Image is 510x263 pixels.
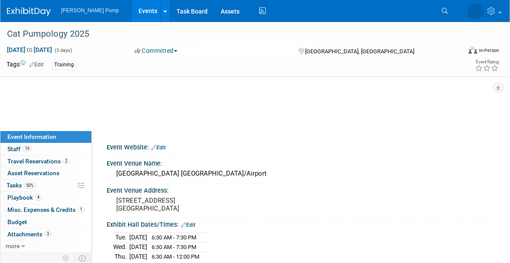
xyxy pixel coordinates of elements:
span: Staff [7,145,31,152]
div: Event Venue Name: [107,157,493,168]
span: Event Information [7,133,56,140]
span: 4 [35,194,42,201]
span: 50% [24,182,36,189]
div: Event Format [423,45,499,59]
a: Attachments3 [0,228,91,240]
span: Travel Reservations [7,158,69,165]
span: Playbook [7,194,42,201]
span: 2 [63,158,69,164]
a: Edit [151,145,166,151]
td: Tue. [113,233,129,242]
a: Misc. Expenses & Credits1 [0,204,91,216]
span: [PERSON_NAME] Pump [61,7,119,14]
span: 6:30 AM - 7:30 PM [152,244,196,250]
a: Edit [181,222,195,228]
span: Tasks [7,182,36,189]
a: Event Information [0,131,91,143]
pre: [STREET_ADDRESS] [GEOGRAPHIC_DATA] [116,197,258,212]
a: Asset Reservations [0,167,91,179]
a: Staff19 [0,143,91,155]
span: 1 [78,206,84,213]
div: Exhibit Hall Dates/Times: [107,218,493,229]
span: 3 [45,231,51,237]
a: Playbook4 [0,192,91,204]
span: 6:30 AM - 12:00 PM [152,253,199,260]
div: Event Website: [107,141,493,152]
span: [GEOGRAPHIC_DATA], [GEOGRAPHIC_DATA] [305,48,414,55]
td: Tags [7,60,44,70]
img: Amanda Smith [467,3,484,20]
a: Edit [29,62,44,68]
span: more [6,242,20,249]
div: In-Person [479,47,499,54]
div: Event Rating [475,60,499,64]
td: Wed. [113,242,129,252]
td: [DATE] [129,242,147,252]
img: ExhibitDay [7,7,51,16]
div: [GEOGRAPHIC_DATA] [GEOGRAPHIC_DATA]/Airport [113,167,486,180]
div: Training [52,60,76,69]
a: Budget [0,216,91,228]
span: Misc. Expenses & Credits [7,206,84,213]
span: (3 days) [54,48,72,53]
div: Cat Pumpology 2025 [4,26,451,42]
div: Event Venue Address: [107,184,493,195]
span: 6:30 AM - 7:30 PM [152,234,196,241]
td: Thu. [113,252,129,261]
span: Budget [7,218,27,225]
img: Format-Inperson.png [468,47,477,54]
span: [DATE] [DATE] [7,46,52,54]
a: Tasks50% [0,180,91,191]
td: [DATE] [129,233,147,242]
a: Travel Reservations2 [0,156,91,167]
button: Committed [132,46,181,55]
a: more [0,240,91,252]
span: Asset Reservations [7,170,59,176]
span: 19 [23,145,31,152]
td: [DATE] [129,252,147,261]
span: Attachments [7,231,51,238]
span: to [25,46,34,53]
